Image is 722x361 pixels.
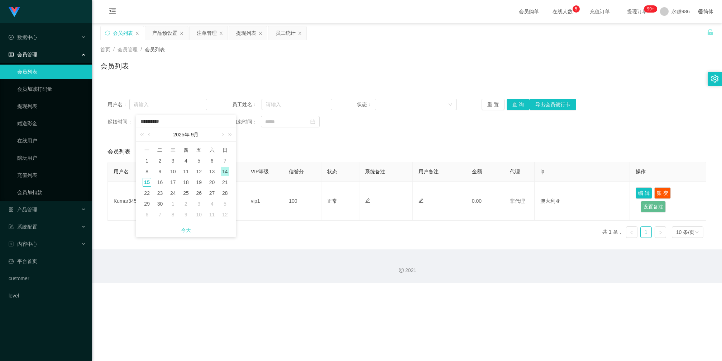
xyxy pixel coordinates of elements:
button: 账 变 [654,187,671,199]
div: 26 [195,189,203,197]
div: 4 [208,200,216,208]
div: 会员列表 [113,26,133,40]
li: 下一页 [655,226,666,238]
td: 2025年9月24日 [167,188,180,198]
span: 状态： [357,101,374,108]
i: 图标: check-circle-o [9,35,14,40]
td: vip1 [245,182,283,221]
th: 周日 [219,145,231,155]
div: 9 [156,167,164,176]
td: 2025年9月29日 [140,198,153,209]
td: 2025年9月13日 [205,166,218,177]
td: 2025年9月20日 [205,177,218,188]
a: 2025年 [173,127,190,142]
td: 2025年10月11日 [205,209,218,220]
td: 2025年9月8日 [140,166,153,177]
i: 图标: close [180,31,184,36]
td: 2025年10月9日 [180,209,192,220]
td: 2025年9月30日 [153,198,166,209]
td: 2025年9月21日 [219,177,231,188]
a: 1 [641,227,651,238]
button: 导出会员银行卡 [530,99,576,110]
div: 27 [208,189,216,197]
td: 100 [283,182,321,221]
td: 2025年9月18日 [180,177,192,188]
sup: 292 [644,5,657,13]
a: 充值列表 [17,168,86,182]
i: 图标: calendar [310,119,315,124]
td: 2025年10月3日 [192,198,205,209]
td: 2025年9月14日 [219,166,231,177]
i: 图标: form [9,224,14,229]
span: 数据中心 [9,34,37,40]
span: 产品管理 [9,207,37,212]
span: 六 [205,147,218,153]
i: 图标: close [135,31,139,36]
span: 内容中心 [9,241,37,247]
div: 2 [182,200,190,208]
a: 赠送彩金 [17,116,86,131]
i: 图标: close [258,31,263,36]
i: 图标: down [695,230,699,235]
div: 19 [195,178,203,187]
a: customer [9,271,86,286]
td: 2025年9月26日 [192,188,205,198]
th: 周一 [140,145,153,155]
span: 起始时间： [107,118,136,126]
span: 会员列表 [107,147,130,156]
div: 8 [169,210,177,219]
span: 首页 [100,47,110,52]
td: 2025年9月9日 [153,166,166,177]
td: 2025年9月27日 [205,188,218,198]
a: 图标: dashboard平台首页 [9,254,86,268]
td: 2025年10月10日 [192,209,205,220]
td: 2025年9月1日 [140,155,153,166]
i: 图标: setting [711,75,719,83]
span: 系统备注 [365,169,385,174]
input: 请输入 [129,99,207,110]
i: 图标: close [298,31,302,36]
div: 5 [195,156,203,165]
div: 11 [208,210,216,219]
span: 提现订单 [623,9,651,14]
div: 24 [169,189,177,197]
div: 17 [169,178,177,187]
div: 7 [156,210,164,219]
td: 2025年10月12日 [219,209,231,220]
td: 2025年9月7日 [219,155,231,166]
span: 系统配置 [9,224,37,230]
a: 下一年 (Control键加右方向键) [224,127,233,142]
div: 25 [182,189,190,197]
h1: 会员列表 [100,61,129,71]
div: 10 [195,210,203,219]
td: 2025年10月7日 [153,209,166,220]
a: 会员加扣款 [17,185,86,200]
button: 重 置 [482,99,505,110]
li: 1 [640,226,652,238]
div: 21 [221,178,229,187]
th: 周四 [180,145,192,155]
span: VIP等级 [251,169,269,174]
div: 提现列表 [236,26,256,40]
li: 上一页 [626,226,637,238]
div: 5 [221,200,229,208]
div: 28 [221,189,229,197]
span: 一 [140,147,153,153]
td: 2025年10月8日 [167,209,180,220]
a: 下个月 (翻页下键) [219,127,225,142]
i: 图标: left [630,230,634,235]
span: 三 [167,147,180,153]
th: 周三 [167,145,180,155]
td: Kumar345 [108,182,157,221]
td: 2025年10月6日 [140,209,153,220]
div: 员工统计 [276,26,296,40]
i: 图标: profile [9,242,14,247]
a: 上个月 (翻页上键) [147,127,153,142]
span: 用户备注 [419,169,439,174]
div: 10 条/页 [676,227,694,238]
span: 日 [219,147,231,153]
span: 四 [180,147,192,153]
td: 2025年9月4日 [180,155,192,166]
i: 图标: sync [105,31,110,36]
sup: 5 [573,5,580,13]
